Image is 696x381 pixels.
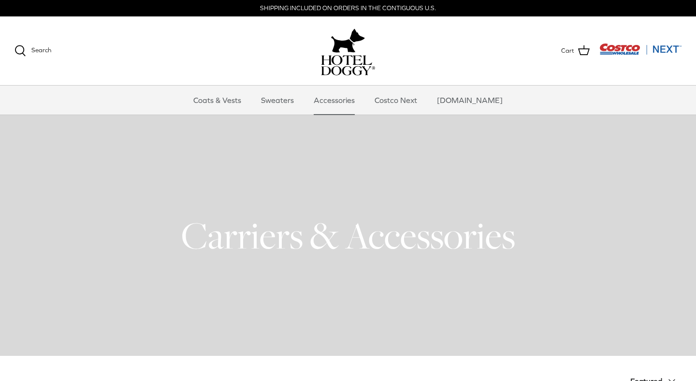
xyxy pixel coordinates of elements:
img: hoteldoggy.com [331,26,365,55]
a: Search [14,45,51,57]
a: Cart [561,44,590,57]
a: Costco Next [366,86,426,115]
span: Cart [561,46,574,56]
img: Costco Next [599,43,681,55]
img: hoteldoggycom [321,55,375,75]
span: Search [31,46,51,54]
a: Accessories [305,86,363,115]
a: Coats & Vests [185,86,250,115]
a: Visit Costco Next [599,49,681,57]
a: Sweaters [252,86,303,115]
a: hoteldoggy.com hoteldoggycom [321,26,375,75]
a: [DOMAIN_NAME] [428,86,511,115]
h1: Carriers & Accessories [14,212,681,259]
